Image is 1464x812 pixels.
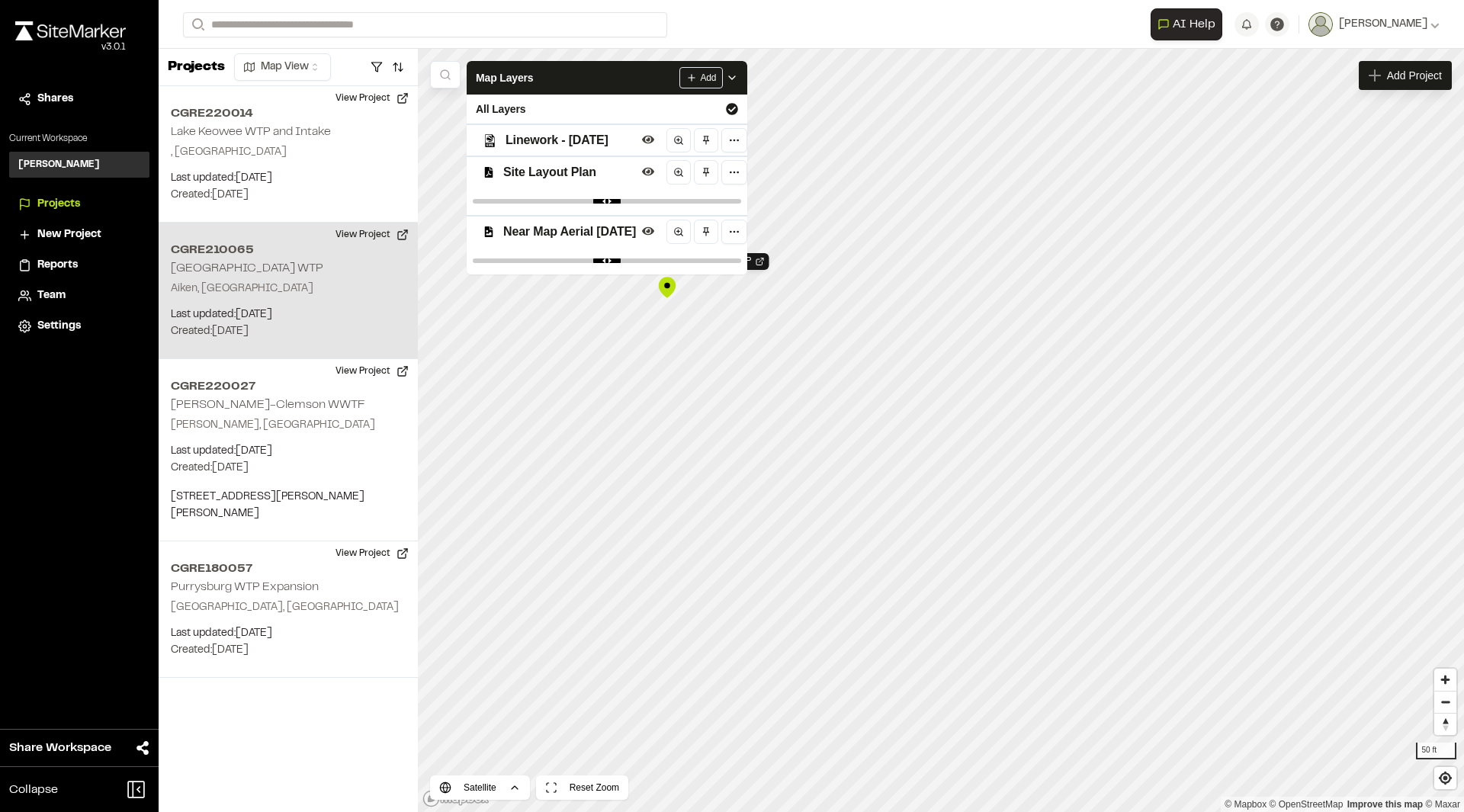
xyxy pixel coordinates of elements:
button: View Project [326,359,418,384]
div: Map marker [656,276,679,299]
span: Add Project [1387,68,1442,83]
p: Aiken, [GEOGRAPHIC_DATA] [171,281,406,297]
a: Mapbox [1225,799,1267,810]
img: kml_black_icon64.png [483,134,496,147]
button: View Project [326,86,418,111]
h2: CGRE220014 [171,104,406,123]
a: Pin as hero layer [694,220,718,244]
span: AI Help [1173,15,1215,34]
h2: [PERSON_NAME]-Clemson WWTF [171,400,364,410]
span: Collapse [9,781,58,799]
span: Near Map Aerial [DATE] [503,223,636,241]
span: Linework - [DATE] [506,131,636,149]
p: [STREET_ADDRESS][PERSON_NAME][PERSON_NAME] [171,489,406,522]
p: [GEOGRAPHIC_DATA], [GEOGRAPHIC_DATA] [171,599,406,616]
span: Projects [37,196,80,213]
span: Site Layout Plan [503,163,636,181]
button: Reset Zoom [536,775,628,800]
h2: CGRE210065 [171,241,406,259]
button: Hide layer [639,162,657,181]
h2: CGRE180057 [171,560,406,578]
a: Shares [18,91,140,108]
button: Hide layer [639,222,657,240]
p: Last updated: [DATE] [171,170,406,187]
button: Open AI Assistant [1151,8,1222,40]
button: Reset bearing to north [1434,713,1456,735]
p: Created: [DATE] [171,642,406,659]
a: Zoom to layer [666,160,691,185]
div: 50 ft [1416,743,1456,759]
a: Reports [18,257,140,274]
a: Pin as hero layer [694,128,718,152]
p: Last updated: [DATE] [171,307,406,323]
p: Created: [DATE] [171,187,406,204]
p: Last updated: [DATE] [171,625,406,642]
h2: Purrysburg WTP Expansion [171,582,319,592]
a: Projects [18,196,140,213]
a: New Project [18,226,140,243]
p: Last updated: [DATE] [171,443,406,460]
p: Current Workspace [9,132,149,146]
div: Oh geez...please don't... [15,40,126,54]
a: Settings [18,318,140,335]
a: Zoom to layer [666,220,691,244]
button: Zoom out [1434,691,1456,713]
button: Hide layer [639,130,657,149]
span: Reset bearing to north [1434,714,1456,735]
h2: [GEOGRAPHIC_DATA] WTP [171,263,323,274]
button: Zoom in [1434,669,1456,691]
button: [PERSON_NAME] [1308,12,1440,37]
span: Add [700,71,716,85]
button: Add [679,67,723,88]
button: Satellite [430,775,530,800]
a: Zoom to layer [666,128,691,152]
a: Maxar [1425,799,1460,810]
p: Created: [DATE] [171,323,406,340]
p: , [GEOGRAPHIC_DATA] [171,144,406,161]
p: [PERSON_NAME], [GEOGRAPHIC_DATA] [171,417,406,434]
p: Projects [168,57,225,78]
span: Shares [37,91,73,108]
button: View Project [326,541,418,566]
span: [PERSON_NAME] [1339,16,1427,33]
h2: Lake Keowee WTP and Intake [171,127,331,137]
span: Map Layers [476,69,533,86]
span: New Project [37,226,101,243]
div: Open AI Assistant [1151,8,1228,40]
span: Team [37,287,66,304]
h3: [PERSON_NAME] [18,158,100,172]
span: Share Workspace [9,739,111,757]
p: Created: [DATE] [171,460,406,477]
a: OpenStreetMap [1270,799,1344,810]
a: Team [18,287,140,304]
h2: CGRE220027 [171,377,406,396]
span: Settings [37,318,81,335]
img: User [1308,12,1333,37]
a: Mapbox logo [422,790,490,807]
button: Find my location [1434,767,1456,789]
div: All Layers [467,95,747,124]
button: Search [183,12,210,37]
a: Pin as hero layer [694,160,718,185]
canvas: Map [418,49,1464,812]
a: Map feedback [1347,799,1423,810]
button: View Project [326,223,418,247]
span: Reports [37,257,78,274]
img: rebrand.png [15,21,126,40]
